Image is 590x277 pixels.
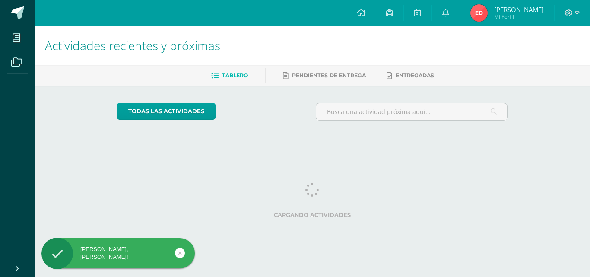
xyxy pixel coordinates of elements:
[494,5,544,14] span: [PERSON_NAME]
[41,245,195,261] div: [PERSON_NAME], [PERSON_NAME]!
[117,212,508,218] label: Cargando actividades
[45,37,220,54] span: Actividades recientes y próximas
[494,13,544,20] span: Mi Perfil
[470,4,488,22] img: 777ce5d37f258eb6e20117bbd7dedd47.png
[222,72,248,79] span: Tablero
[316,103,508,120] input: Busca una actividad próxima aquí...
[292,72,366,79] span: Pendientes de entrega
[283,69,366,83] a: Pendientes de entrega
[117,103,216,120] a: todas las Actividades
[211,69,248,83] a: Tablero
[396,72,434,79] span: Entregadas
[387,69,434,83] a: Entregadas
